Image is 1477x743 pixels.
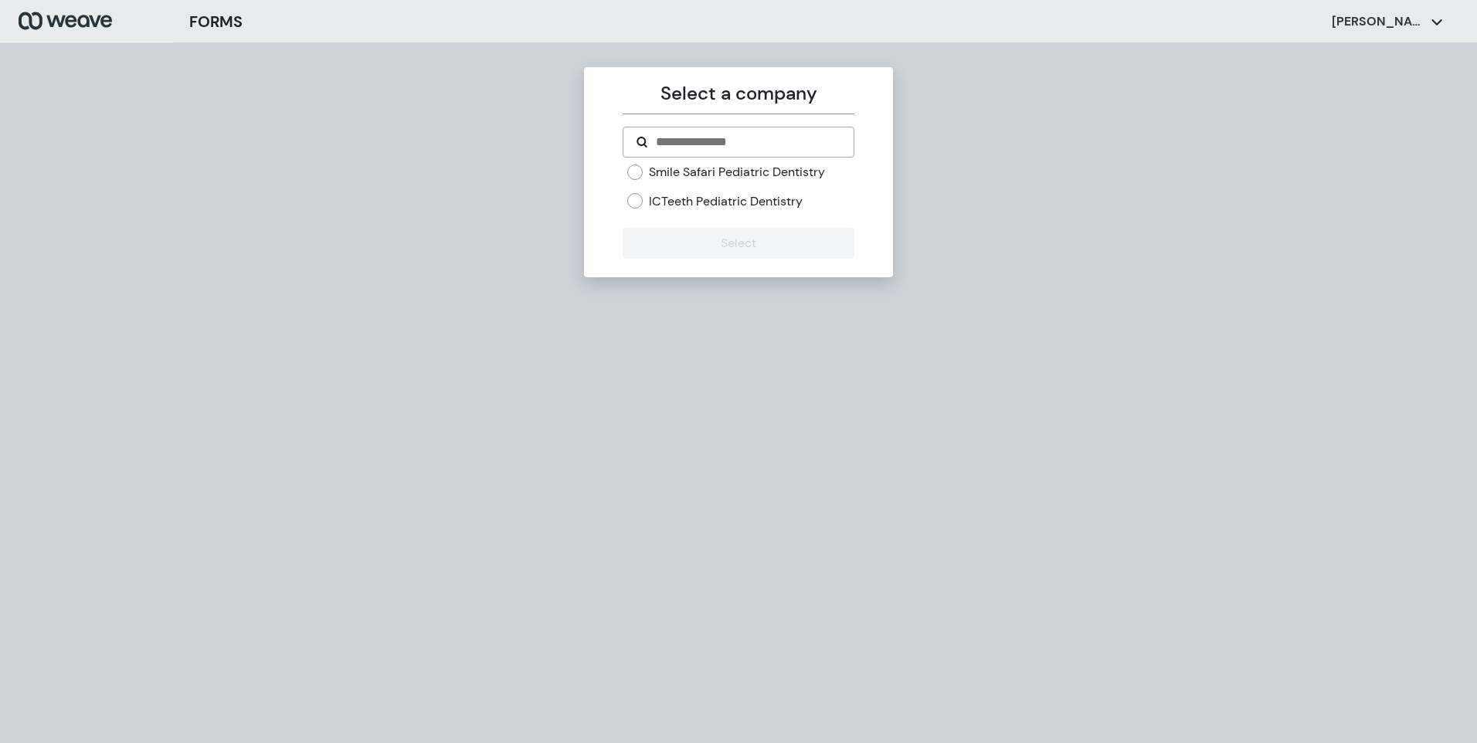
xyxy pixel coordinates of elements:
[1332,13,1424,30] p: [PERSON_NAME]
[189,10,243,33] h3: FORMS
[623,228,854,259] button: Select
[623,80,854,107] p: Select a company
[654,133,840,151] input: Search
[649,193,803,210] label: ICTeeth Pediatric Dentistry
[649,164,825,181] label: Smile Safari Pediatric Dentistry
